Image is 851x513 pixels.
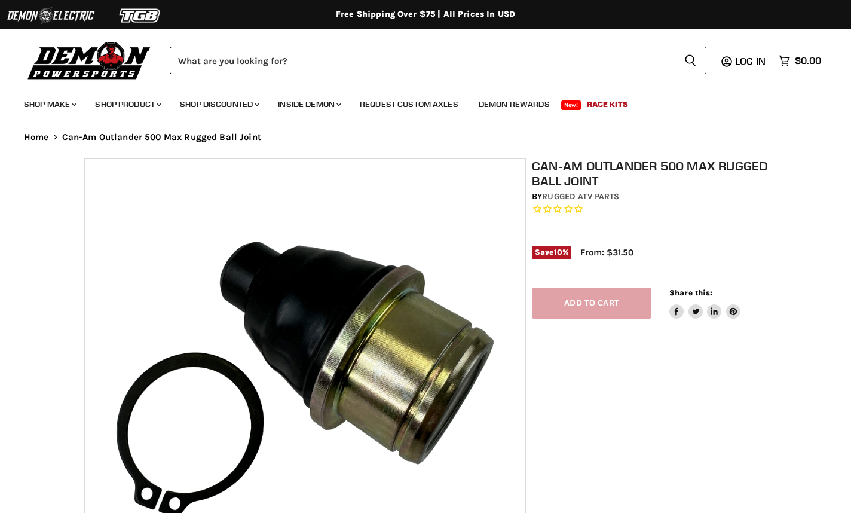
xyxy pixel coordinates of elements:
[24,132,49,142] a: Home
[351,92,467,117] a: Request Custom Axles
[795,55,821,66] span: $0.00
[735,55,766,67] span: Log in
[86,92,169,117] a: Shop Product
[470,92,559,117] a: Demon Rewards
[15,87,818,117] ul: Main menu
[669,288,712,297] span: Share this:
[532,246,571,259] span: Save %
[170,47,706,74] form: Product
[96,4,185,27] img: TGB Logo 2
[170,47,675,74] input: Search
[554,248,562,256] span: 10
[561,100,581,110] span: New!
[24,39,155,81] img: Demon Powersports
[542,191,619,201] a: Rugged ATV Parts
[62,132,261,142] span: Can-Am Outlander 500 Max Rugged Ball Joint
[730,56,773,66] a: Log in
[532,203,773,216] span: Rated 0.0 out of 5 stars 0 reviews
[773,52,827,69] a: $0.00
[675,47,706,74] button: Search
[171,92,267,117] a: Shop Discounted
[269,92,348,117] a: Inside Demon
[15,92,84,117] a: Shop Make
[669,288,740,319] aside: Share this:
[532,190,773,203] div: by
[578,92,637,117] a: Race Kits
[6,4,96,27] img: Demon Electric Logo 2
[532,158,773,188] h1: Can-Am Outlander 500 Max Rugged Ball Joint
[580,247,633,258] span: From: $31.50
